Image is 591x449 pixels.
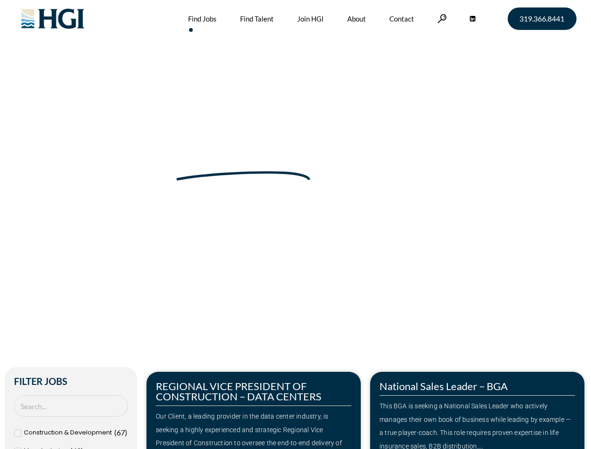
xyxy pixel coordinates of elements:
a: REGIONAL VICE PRESIDENT OF CONSTRUCTION – DATA CENTERS [156,380,321,403]
a: Home [34,188,53,198]
span: 67 [117,428,125,437]
a: 319.366.8441 [508,7,576,30]
span: ) [125,428,127,437]
span: ( [114,428,117,437]
h2: Filter Jobs [14,377,128,386]
span: » [34,188,72,198]
span: Construction & Development [24,426,112,440]
span: Jobs [57,188,72,198]
span: Make Your [34,144,169,177]
a: Search [438,14,447,23]
a: National Sales Leader – BGA [379,380,508,392]
span: 319.366.8441 [519,15,564,22]
input: Search Job [14,395,128,417]
span: Next Move [175,145,312,176]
